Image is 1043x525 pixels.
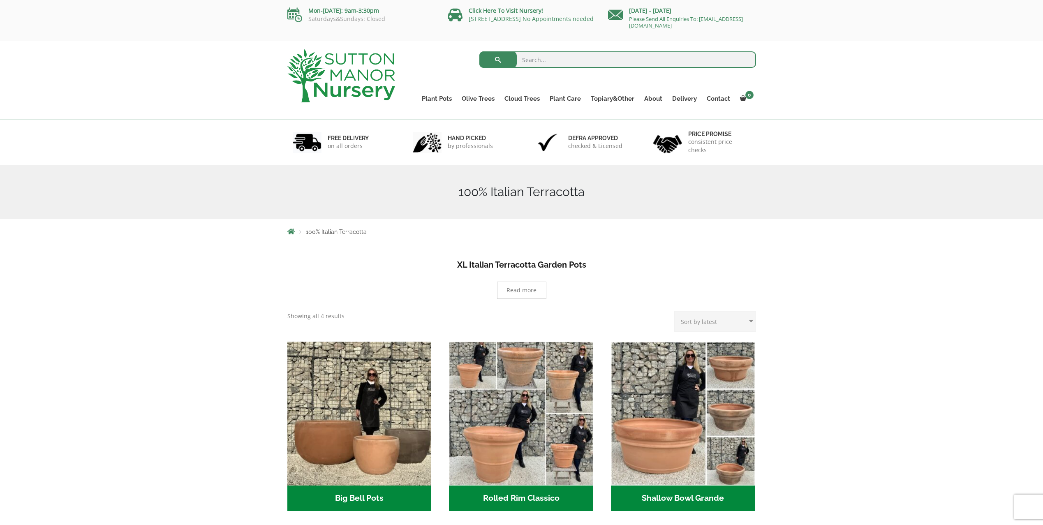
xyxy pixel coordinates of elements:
[448,134,493,142] h6: hand picked
[611,486,755,511] h2: Shallow Bowl Grande
[328,134,369,142] h6: FREE DELIVERY
[287,185,756,199] h1: 100% Italian Terracotta
[449,342,593,486] img: Rolled Rim Classico
[413,132,442,153] img: 2.jpg
[457,260,586,270] b: XL Italian Terracotta Garden Pots
[611,342,755,486] img: Shallow Bowl Grande
[735,93,756,104] a: 0
[629,15,743,29] a: Please Send All Enquiries To: [EMAIL_ADDRESS][DOMAIN_NAME]
[287,342,432,511] a: Visit product category Big Bell Pots
[287,228,756,235] nav: Breadcrumbs
[287,342,432,486] img: Big Bell Pots
[688,138,751,154] p: consistent price checks
[611,342,755,511] a: Visit product category Shallow Bowl Grande
[506,287,537,293] span: Read more
[674,311,756,332] select: Shop order
[745,91,754,99] span: 0
[639,93,667,104] a: About
[287,16,435,22] p: Saturdays&Sundays: Closed
[449,486,593,511] h2: Rolled Rim Classico
[533,132,562,153] img: 3.jpg
[586,93,639,104] a: Topiary&Other
[653,130,682,155] img: 4.jpg
[469,15,594,23] a: [STREET_ADDRESS] No Appointments needed
[293,132,321,153] img: 1.jpg
[417,93,457,104] a: Plant Pots
[667,93,702,104] a: Delivery
[479,51,756,68] input: Search...
[545,93,586,104] a: Plant Care
[500,93,545,104] a: Cloud Trees
[608,6,756,16] p: [DATE] - [DATE]
[287,486,432,511] h2: Big Bell Pots
[702,93,735,104] a: Contact
[457,93,500,104] a: Olive Trees
[449,342,593,511] a: Visit product category Rolled Rim Classico
[568,134,622,142] h6: Defra approved
[306,229,367,235] span: 100% Italian Terracotta
[287,49,395,102] img: logo
[328,142,369,150] p: on all orders
[568,142,622,150] p: checked & Licensed
[469,7,543,14] a: Click Here To Visit Nursery!
[688,130,751,138] h6: Price promise
[287,311,345,321] p: Showing all 4 results
[287,6,435,16] p: Mon-[DATE]: 9am-3:30pm
[448,142,493,150] p: by professionals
